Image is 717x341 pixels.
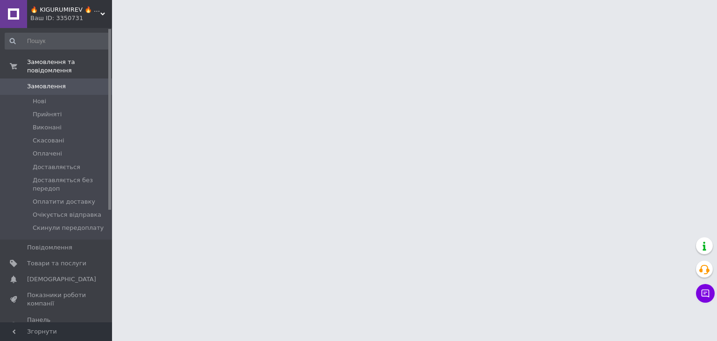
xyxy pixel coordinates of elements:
span: Повідомлення [27,243,72,252]
span: Доставляється без передоп [33,176,109,193]
span: Виконані [33,123,62,132]
span: Замовлення та повідомлення [27,58,112,75]
span: Очікується відправка [33,211,101,219]
span: Доставляється [33,163,80,171]
span: Панель управління [27,316,86,333]
span: [DEMOGRAPHIC_DATA] [27,275,96,284]
span: Скасовані [33,136,64,145]
span: Оплачені [33,149,62,158]
button: Чат з покупцем [696,284,715,303]
span: 🔥 KIGURUMIREV 🔥 ➡ магазин яскравих подарунків [30,6,100,14]
span: Товари та послуги [27,259,86,268]
span: Замовлення [27,82,66,91]
span: Прийняті [33,110,62,119]
span: Нові [33,97,46,106]
input: Пошук [5,33,110,50]
span: Показники роботи компанії [27,291,86,308]
span: Скинули передоплату [33,224,104,232]
div: Ваш ID: 3350731 [30,14,112,22]
span: Оплатити доставку [33,198,95,206]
